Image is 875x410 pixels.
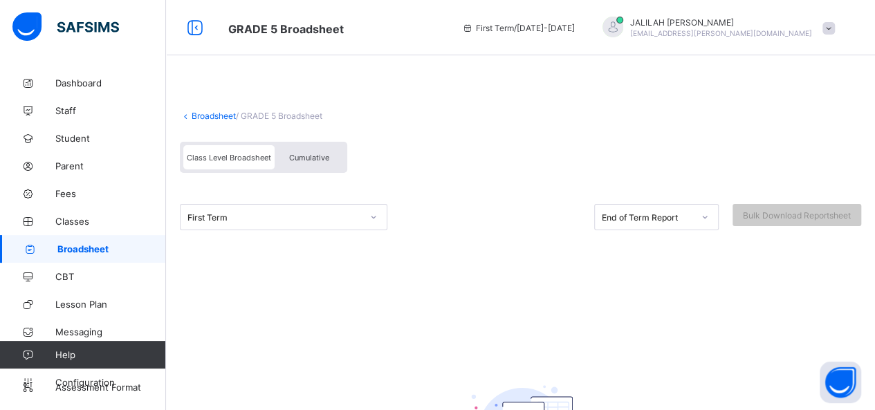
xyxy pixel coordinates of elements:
[55,349,165,360] span: Help
[55,105,166,116] span: Staff
[192,111,236,121] a: Broadsheet
[55,377,165,388] span: Configuration
[462,23,575,33] span: session/term information
[289,153,329,162] span: Cumulative
[55,299,166,310] span: Lesson Plan
[55,160,166,171] span: Parent
[602,212,693,223] div: End of Term Report
[55,77,166,88] span: Dashboard
[228,22,344,36] span: Class Arm Broadsheet
[55,216,166,227] span: Classes
[630,17,812,28] span: JALILAH [PERSON_NAME]
[820,362,861,403] button: Open asap
[55,133,166,144] span: Student
[12,12,119,41] img: safsims
[743,210,851,221] span: Bulk Download Reportsheet
[55,188,166,199] span: Fees
[236,111,322,121] span: / GRADE 5 Broadsheet
[57,243,166,254] span: Broadsheet
[630,29,812,37] span: [EMAIL_ADDRESS][PERSON_NAME][DOMAIN_NAME]
[55,326,166,337] span: Messaging
[187,212,362,223] div: First Term
[55,271,166,282] span: CBT
[589,17,842,39] div: JALILAHBALOGUN-BINUYO
[187,153,271,162] span: Class Level Broadsheet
